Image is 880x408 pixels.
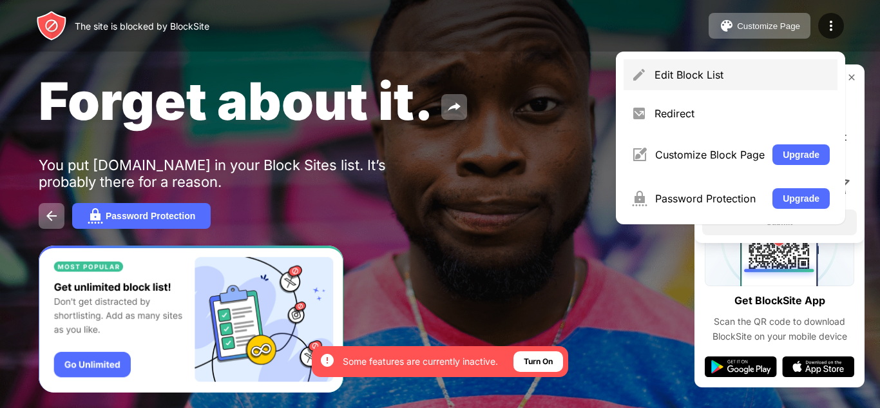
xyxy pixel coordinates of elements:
div: The site is blocked by BlockSite [75,21,209,32]
img: menu-icon.svg [823,18,839,34]
div: Some features are currently inactive. [343,355,498,368]
span: Forget about it. [39,70,434,132]
div: Password Protection [655,192,765,205]
div: Get BlockSite App [734,291,825,310]
button: Upgrade [772,188,830,209]
img: app-store.svg [782,356,854,377]
img: back.svg [44,208,59,224]
img: error-circle-white.svg [320,353,335,368]
div: Customize Page [737,21,800,31]
img: menu-redirect.svg [631,106,647,121]
img: password.svg [88,208,103,224]
button: Password Protection [72,203,211,229]
img: rate-us-close.svg [847,72,857,83]
div: Redirect [655,107,830,120]
img: menu-password.svg [631,191,647,206]
img: google-play.svg [705,356,777,377]
div: Scan the QR code to download BlockSite on your mobile device [705,315,854,344]
div: Password Protection [106,211,195,221]
div: Turn On [524,355,553,368]
img: share.svg [446,99,462,115]
div: Customize Block Page [655,148,765,161]
img: header-logo.svg [36,10,67,41]
div: You put [DOMAIN_NAME] in your Block Sites list. It’s probably there for a reason. [39,157,437,190]
iframe: Banner [39,246,343,393]
button: Customize Page [709,13,810,39]
img: menu-customize.svg [631,147,647,162]
div: Edit Block List [655,68,830,81]
img: menu-pencil.svg [631,67,647,83]
img: pallet.svg [719,18,734,34]
button: Upgrade [772,144,830,165]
